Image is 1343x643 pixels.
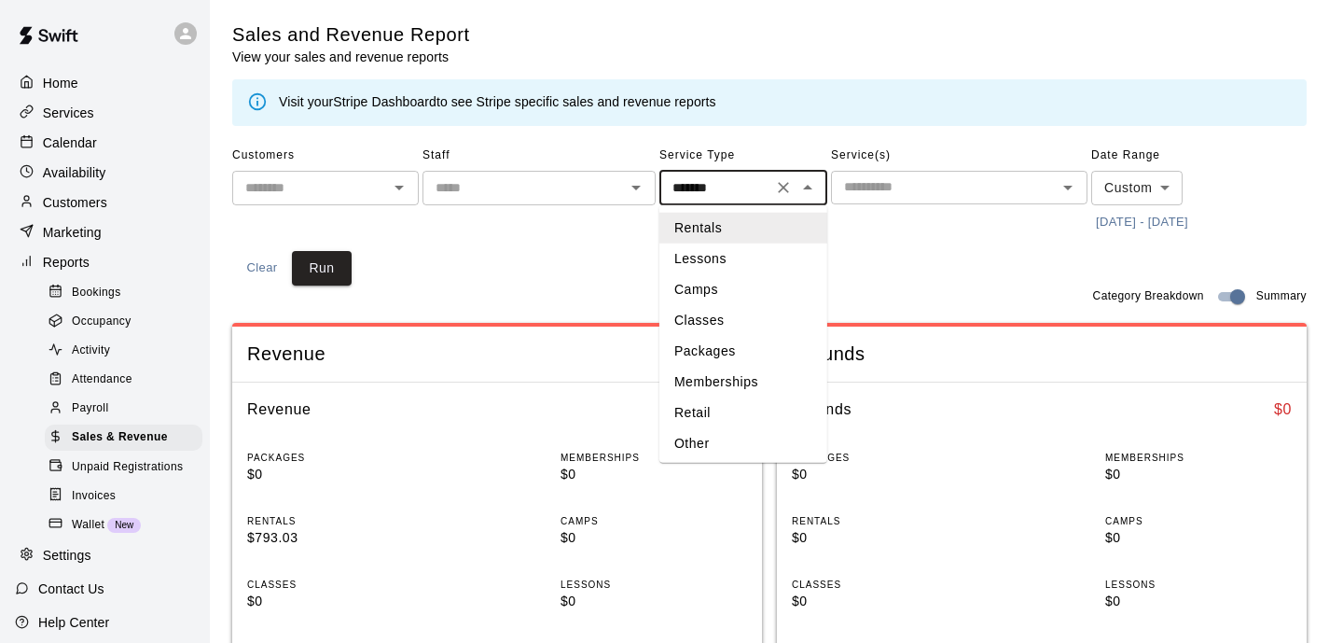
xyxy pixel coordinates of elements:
[1091,171,1183,205] div: Custom
[247,592,434,611] p: $0
[1256,287,1307,306] span: Summary
[795,175,821,201] button: Close
[15,189,195,217] a: Customers
[1105,592,1292,611] p: $0
[15,248,195,276] a: Reports
[792,465,978,484] p: $0
[1105,451,1292,465] p: MEMBERSHIPS
[1091,141,1254,171] span: Date Range
[45,396,202,422] div: Payroll
[279,92,716,113] div: Visit your to see Stripe specific sales and revenue reports
[43,163,106,182] p: Availability
[561,514,747,528] p: CAMPS
[792,342,1292,367] span: Refunds
[659,336,827,367] li: Packages
[15,129,195,157] div: Calendar
[15,69,195,97] a: Home
[659,213,827,244] li: Rentals
[232,22,470,48] h5: Sales and Revenue Report
[45,483,202,510] div: Invoices
[72,342,110,360] span: Activity
[792,451,978,465] p: PACKAGES
[792,592,978,611] p: $0
[45,367,202,393] div: Attendance
[43,74,78,92] p: Home
[15,218,195,246] a: Marketing
[72,284,121,302] span: Bookings
[72,487,116,506] span: Invoices
[45,338,202,364] div: Activity
[43,253,90,272] p: Reports
[247,514,434,528] p: RENTALS
[45,482,210,510] a: Invoices
[72,428,168,447] span: Sales & Revenue
[43,133,97,152] p: Calendar
[45,280,202,306] div: Bookings
[43,223,102,242] p: Marketing
[45,424,210,453] a: Sales & Revenue
[38,580,104,598] p: Contact Us
[659,274,827,305] li: Camps
[770,175,796,201] button: Clear
[43,104,94,122] p: Services
[247,528,434,548] p: $793.03
[45,510,210,539] a: WalletNew
[561,451,747,465] p: MEMBERSHIPS
[45,453,210,482] a: Unpaid Registrations
[1105,465,1292,484] p: $0
[333,94,436,109] a: Stripe Dashboard
[45,395,210,424] a: Payroll
[1105,514,1292,528] p: CAMPS
[561,592,747,611] p: $0
[1091,208,1193,237] button: [DATE] - [DATE]
[792,514,978,528] p: RENTALS
[45,366,210,395] a: Attendance
[422,141,656,171] span: Staff
[561,528,747,548] p: $0
[247,342,747,367] span: Revenue
[561,465,747,484] p: $0
[659,398,827,428] li: Retail
[623,175,649,201] button: Open
[659,367,827,398] li: Memberships
[232,141,419,171] span: Customers
[45,278,210,307] a: Bookings
[659,141,827,171] span: Service Type
[247,398,312,422] h6: Revenue
[831,141,1087,171] span: Service(s)
[45,425,202,451] div: Sales & Revenue
[72,313,132,331] span: Occupancy
[45,309,202,335] div: Occupancy
[1105,578,1292,592] p: LESSONS
[38,613,109,632] p: Help Center
[15,159,195,187] a: Availability
[292,251,352,286] button: Run
[247,465,434,484] p: $0
[247,578,434,592] p: CLASSES
[232,251,292,286] button: Clear
[45,337,210,366] a: Activity
[659,244,827,274] li: Lessons
[1055,175,1081,201] button: Open
[247,451,434,465] p: PACKAGES
[15,542,195,570] a: Settings
[1274,398,1292,422] h6: $ 0
[792,578,978,592] p: CLASSES
[386,175,412,201] button: Open
[43,193,107,212] p: Customers
[659,305,827,336] li: Classes
[107,520,141,530] span: New
[15,99,195,127] a: Services
[45,307,210,336] a: Occupancy
[659,428,827,459] li: Other
[45,512,202,538] div: WalletNew
[232,48,470,66] p: View your sales and revenue reports
[72,399,108,418] span: Payroll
